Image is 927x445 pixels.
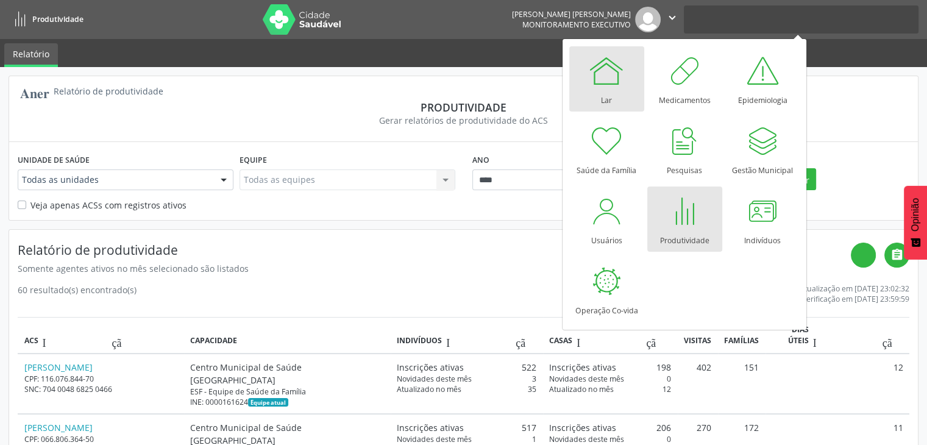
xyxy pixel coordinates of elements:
font: aplicativos [684,12,918,34]
font: 151 [744,361,759,373]
font: Informação [813,336,903,347]
font: INE: 0000161624 [190,397,248,407]
font: ACS [24,335,38,346]
font: Indivíduos [397,335,442,346]
font: Relatório de produtividade [54,85,163,97]
button: Feedback - Mostrar pesquisa [904,185,927,259]
font: Visitas [684,335,711,346]
font: Inscrições ativas [397,361,464,373]
a: [PERSON_NAME] [24,361,93,373]
a: Saúde da Família [569,116,644,182]
font:  [666,11,679,24]
font: 3 [532,374,536,384]
span: Esta é a equipe atual deste Agente [248,398,288,407]
font: Relatório de produtividade [18,241,178,258]
font: Unidade de saúde [18,155,90,165]
font: 60 resultado(s) encontrado(s) [18,284,137,296]
a: Gestão Municipal [725,116,800,182]
font: Produtividade [32,14,83,24]
font: Última atualização em [DATE] 23:02:32 [776,283,909,294]
a: Produtividade [9,9,83,29]
font: Opinião [910,198,920,231]
font:  [890,248,904,262]
a: Pesquisas [647,116,722,182]
font: 0 [667,434,671,444]
a: [PERSON_NAME] [24,422,93,433]
font: Famílias [724,335,759,346]
a:  [884,243,909,268]
font: Casas [549,335,572,346]
font: 11 [893,422,903,433]
i: <div class="text-left"> <div> <strong>Cadastros ativos:</strong> Cadastros que estão vinculados a... [577,336,667,347]
font: 206 [656,422,671,433]
font: 198 [656,361,671,373]
font: Dias úteis [788,324,809,346]
font: Ano [472,155,489,165]
font: 12 [662,384,671,394]
font: Novidades deste mês [397,374,472,384]
img: imagem [635,7,661,32]
font: Centro Municipal de Saúde [GEOGRAPHIC_DATA] [190,361,302,386]
button: aplicativos [684,5,918,34]
font: Equipe [240,155,267,165]
font: 517 [522,422,536,433]
i: <div class="text-left"> <div> <strong>Cadastros ativos:</strong> Cadastros que estão vinculados a... [446,336,536,347]
font: Somente agentes ativos no mês selecionado são listados [18,263,249,274]
font: Todas as unidades [22,174,99,185]
a: imprimir [851,243,876,268]
i: Dias em que o ACS realizou pelo menos uma visita, ou formulário de registro individual ou registr... [813,336,903,347]
font: 0 [667,374,671,384]
button:  [661,7,684,32]
font: Informação [446,336,536,347]
a: Relatório [4,43,58,67]
font: CPF: 116.076.844-70 [24,374,94,384]
font: Inscrições ativas [397,422,464,433]
font: ESF - Equipe de Saúde da Família [190,386,306,397]
font: Informação [43,336,133,347]
font: Inscrições ativas [549,422,616,433]
font: Atualizado no mês [549,384,614,394]
a: 𝐀𝐧𝐞𝐫 Relatório de produtividade [18,83,165,101]
a: Produtividade [647,187,722,252]
font: Novidades deste mês [549,434,624,444]
font: 12 [893,361,903,373]
font: Veja apenas ACSs com registros ativos [30,199,186,211]
font: 402 [697,361,711,373]
font: Novidades deste mês [549,374,624,384]
font: [PERSON_NAME] [PERSON_NAME] [512,9,631,20]
font: Inscrições ativas [549,361,616,373]
font: 1 [532,434,536,444]
a: Usuários [569,187,644,252]
a: Indivíduos [725,187,800,252]
font: SNC: 704 0048 6825 0466 [24,384,112,394]
font: 522 [522,361,536,373]
font: CPF: 066.806.364-50 [24,434,94,444]
a: Epidemiologia [725,46,800,112]
font: imprimir [810,248,917,262]
font: Próxima verificação em [DATE] 23:59:59 [773,294,909,304]
font: Monitoramento Executivo [522,20,631,30]
font: Relatório [13,48,49,60]
font: 172 [744,422,759,433]
font: Capacidade [190,335,237,346]
font: Atualizado no mês [397,384,461,394]
a: Operação Co-vida [569,257,644,322]
font: Novidades deste mês [397,434,472,444]
i: ACSs que estavam vinculados a uma UBS neste período, mesmo sem produtividade. [43,336,133,347]
font: 35 [528,384,536,394]
a: Lar [569,46,644,112]
font: Produtividade [421,100,506,115]
a: Medicamentos [647,46,722,112]
font: 270 [697,422,711,433]
font: Gerar relatórios de produtividade do ACS [379,115,548,126]
font: 𝐀𝐧𝐞𝐫 [20,85,49,98]
font: Equipe atual [250,399,286,407]
font: Informação [577,336,667,347]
